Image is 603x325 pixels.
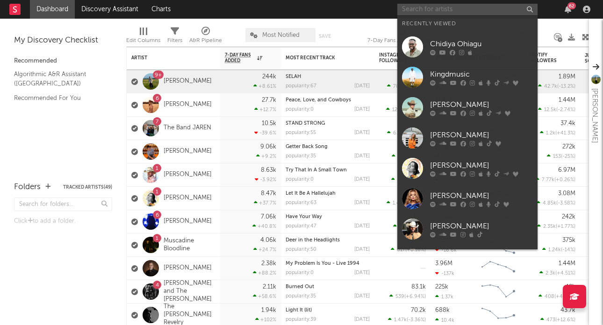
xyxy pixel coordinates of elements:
div: +9.2 % [256,153,276,159]
div: [DATE] [354,154,370,159]
div: Peace, Love, and Cowboys [286,98,370,103]
input: Search for artists [397,4,538,15]
div: Have Your Way [286,214,370,219]
div: ( ) [389,293,426,299]
span: 2.3k [546,271,555,276]
span: 2.35k [543,224,556,229]
div: ( ) [537,200,575,206]
div: -137k [435,270,454,276]
div: SELAH [286,74,370,79]
span: 7-Day Fans Added [225,52,255,64]
div: 7-Day Fans Added (7-Day Fans Added) [367,35,438,46]
div: 1.89M [559,74,575,80]
div: -3.92 % [255,177,276,183]
div: popularity: 50 [286,247,316,252]
div: popularity: 0 [286,177,314,182]
div: ( ) [391,247,426,253]
div: ( ) [537,223,575,229]
div: Folders [14,182,41,193]
span: +12.6 % [557,318,574,323]
div: ( ) [391,177,426,183]
div: Filters [167,35,182,46]
div: Getter Back Song [286,144,370,149]
div: [PERSON_NAME] [430,129,533,141]
div: 242k [562,214,575,220]
div: +37.7 % [254,200,276,206]
div: +88.2 % [253,270,276,276]
div: +102 % [255,317,276,323]
div: 8.63k [261,167,276,173]
div: Most Recent Track [286,55,356,61]
span: 473 [546,318,555,323]
div: Recently Viewed [402,18,533,29]
div: ( ) [392,153,426,159]
div: Artist [131,55,201,61]
div: [PERSON_NAME] [430,190,533,201]
div: 7.06k [261,214,276,220]
span: +4.51 % [557,271,574,276]
a: Kingdmusic [397,62,538,92]
span: -25 % [562,154,574,159]
div: 43.7k [560,307,575,313]
a: The Band JAREN [164,124,211,132]
a: Algorithmic A&R Assistant ([GEOGRAPHIC_DATA]) [14,69,103,88]
div: My Discovery Checklist [14,35,112,46]
div: 244k [262,74,276,80]
span: 12.5k [544,107,556,113]
span: 12.8k [392,107,405,113]
div: [PERSON_NAME] [589,88,600,143]
div: Light It (lit) [286,308,370,313]
div: popularity: 67 [286,84,316,89]
span: 539 [395,294,404,299]
a: [PERSON_NAME] [164,264,212,272]
span: 42.7k [544,84,557,89]
a: [PERSON_NAME] [397,123,538,153]
a: Let It Be A Hallelujah [286,191,336,196]
div: 1.94k [261,307,276,313]
div: popularity: 0 [286,107,314,112]
div: [DATE] [354,317,370,322]
div: 3.96M [435,261,452,267]
div: [PERSON_NAME] [430,160,533,171]
div: 272k [562,144,575,150]
span: -3.36 % [408,318,424,323]
div: ( ) [540,130,575,136]
a: [PERSON_NAME] [164,78,212,85]
div: [DATE] [354,247,370,252]
div: 4.06k [260,237,276,243]
div: ( ) [538,83,575,89]
div: ( ) [542,247,575,253]
div: [DATE] [354,84,370,89]
span: -2.74 % [558,107,574,113]
span: 617 [397,247,405,253]
div: popularity: 0 [286,270,314,276]
div: Deer in the Headlights [286,238,370,243]
span: Most Notified [262,32,300,38]
button: Save [319,34,331,39]
div: 688k [435,307,450,313]
div: 9.06k [260,144,276,150]
span: +0.16 % [407,247,424,253]
div: ( ) [547,153,575,159]
a: [PERSON_NAME] [397,184,538,214]
div: 10.5k [262,120,276,127]
span: -14 % [562,247,574,253]
div: popularity: 35 [286,294,316,299]
div: +40.8 % [252,223,276,229]
span: 6.58k [393,131,407,136]
a: [PERSON_NAME] [164,101,212,109]
span: 1.2k [546,131,555,136]
div: ( ) [540,317,575,323]
div: [PERSON_NAME] [430,220,533,232]
div: ( ) [387,130,426,136]
div: +58.6 % [253,293,276,299]
div: popularity: 47 [286,224,316,229]
div: popularity: 63 [286,200,316,205]
div: 225k [435,284,448,290]
div: [DATE] [354,177,370,182]
span: -3.58 % [558,201,574,206]
span: 4.85k [543,201,556,206]
span: 70.4k [393,84,407,89]
div: 62 [567,2,576,9]
div: popularity: 39 [286,317,316,322]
